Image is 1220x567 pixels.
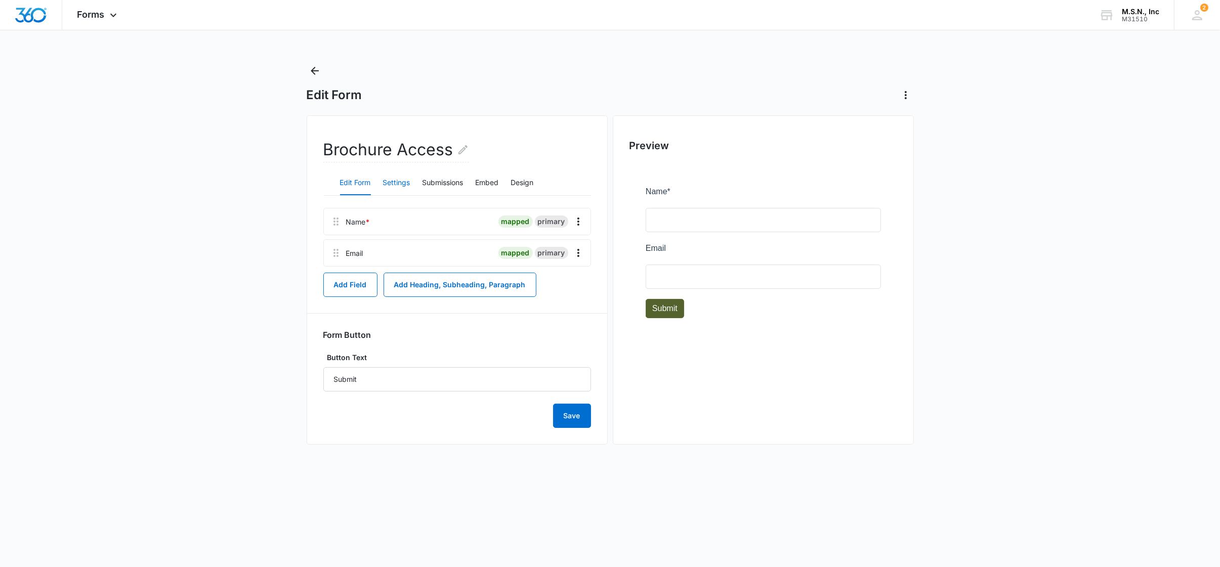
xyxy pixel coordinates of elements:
[570,245,586,261] button: Overflow Menu
[498,247,533,259] div: mapped
[511,171,534,195] button: Design
[1200,4,1208,12] div: notifications count
[384,273,536,297] button: Add Heading, Subheading, Paragraph
[340,171,371,195] button: Edit Form
[1122,16,1159,23] div: account id
[1122,8,1159,16] div: account name
[553,404,591,428] button: Save
[323,138,469,162] h2: Brochure Access
[346,216,370,227] div: Name
[629,138,897,153] h2: Preview
[323,330,371,340] h3: Form Button
[346,248,363,258] div: Email
[307,63,323,79] button: Back
[476,171,499,195] button: Embed
[7,118,32,127] span: Submit
[535,247,568,259] div: primary
[457,138,469,162] button: Edit Form Name
[323,352,591,363] label: Button Text
[323,273,377,297] button: Add Field
[307,88,362,103] h1: Edit Form
[535,215,568,228] div: primary
[77,9,105,20] span: Forms
[898,87,914,103] button: Actions
[1200,4,1208,12] span: 2
[383,171,410,195] button: Settings
[423,171,464,195] button: Submissions
[570,213,586,230] button: Overflow Menu
[498,215,533,228] div: mapped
